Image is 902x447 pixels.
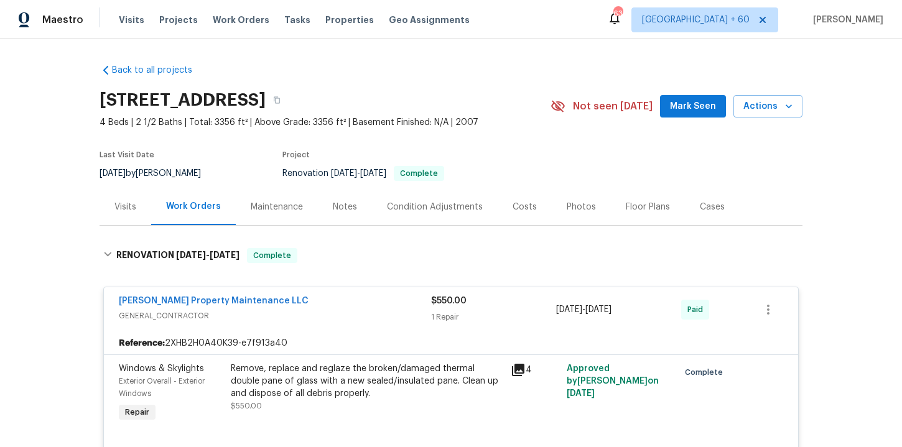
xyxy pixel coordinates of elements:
span: Visits [119,14,144,26]
span: Approved by [PERSON_NAME] on [567,364,659,398]
span: Not seen [DATE] [573,100,653,113]
div: Costs [513,201,537,213]
span: Geo Assignments [389,14,470,26]
span: [GEOGRAPHIC_DATA] + 60 [642,14,750,26]
span: Projects [159,14,198,26]
a: [PERSON_NAME] Property Maintenance LLC [119,297,309,305]
span: $550.00 [231,402,262,410]
span: Mark Seen [670,99,716,114]
span: [DATE] [331,169,357,178]
button: Mark Seen [660,95,726,118]
span: Tasks [284,16,310,24]
div: Cases [700,201,725,213]
a: Back to all projects [100,64,219,76]
span: [DATE] [567,389,595,398]
span: Properties [325,14,374,26]
span: - [556,303,611,316]
span: - [176,251,239,259]
div: 636 [613,7,622,20]
span: [DATE] [176,251,206,259]
div: Remove, replace and reglaze the broken/damaged thermal double pane of glass with a new sealed/ins... [231,362,503,400]
div: 1 Repair [431,311,556,323]
div: 2XHB2H0A40K39-e7f913a40 [104,332,798,354]
span: [PERSON_NAME] [808,14,883,26]
span: Paid [687,303,708,316]
button: Copy Address [266,89,288,111]
div: 4 [511,362,559,377]
span: [DATE] [556,305,582,314]
b: Reference: [119,337,165,349]
span: Windows & Skylights [119,364,204,373]
span: GENERAL_CONTRACTOR [119,310,431,322]
span: [DATE] [100,169,126,178]
div: Floor Plans [626,201,670,213]
span: Complete [395,170,443,177]
span: - [331,169,386,178]
div: Visits [114,201,136,213]
span: [DATE] [210,251,239,259]
div: Work Orders [166,200,221,213]
span: Renovation [282,169,444,178]
span: Complete [685,366,728,379]
h2: [STREET_ADDRESS] [100,94,266,106]
span: Repair [120,406,154,418]
div: Notes [333,201,357,213]
div: Maintenance [251,201,303,213]
span: Maestro [42,14,83,26]
span: Complete [248,249,296,262]
h6: RENOVATION [116,248,239,263]
div: RENOVATION [DATE]-[DATE]Complete [100,236,802,275]
span: [DATE] [585,305,611,314]
div: Photos [567,201,596,213]
span: Exterior Overall - Exterior Windows [119,377,205,397]
span: Last Visit Date [100,151,154,159]
div: by [PERSON_NAME] [100,166,216,181]
div: Condition Adjustments [387,201,483,213]
button: Actions [733,95,802,118]
span: [DATE] [360,169,386,178]
span: Actions [743,99,793,114]
span: Project [282,151,310,159]
span: $550.00 [431,297,467,305]
span: 4 Beds | 2 1/2 Baths | Total: 3356 ft² | Above Grade: 3356 ft² | Basement Finished: N/A | 2007 [100,116,551,129]
span: Work Orders [213,14,269,26]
